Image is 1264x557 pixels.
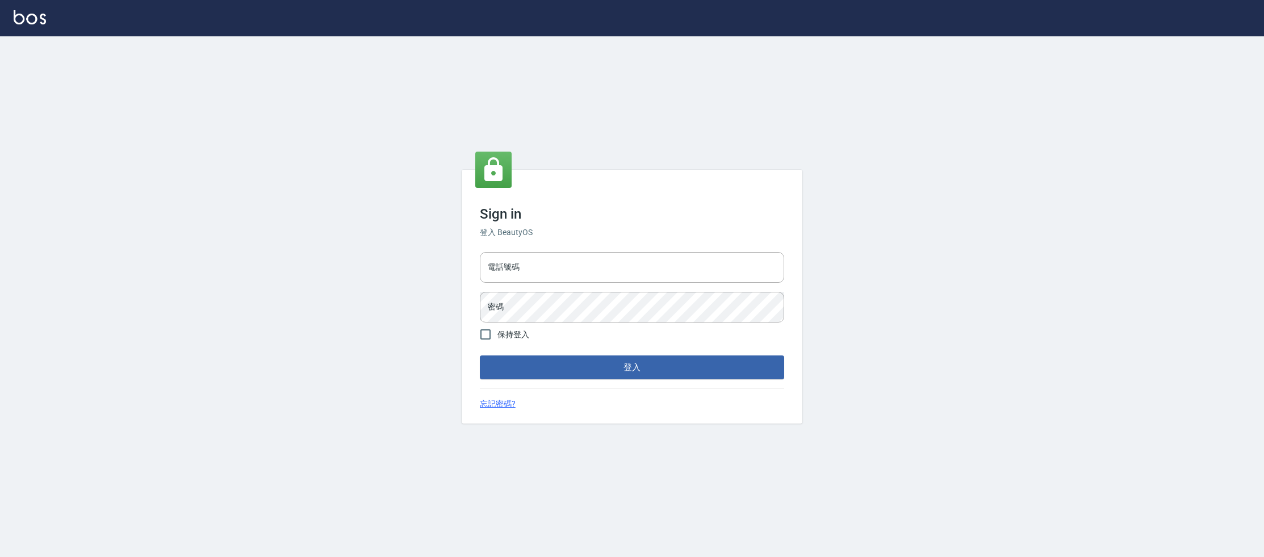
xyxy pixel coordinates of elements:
[480,398,516,410] a: 忘記密碼?
[480,355,784,379] button: 登入
[497,329,529,341] span: 保持登入
[480,227,784,238] h6: 登入 BeautyOS
[14,10,46,24] img: Logo
[480,206,784,222] h3: Sign in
